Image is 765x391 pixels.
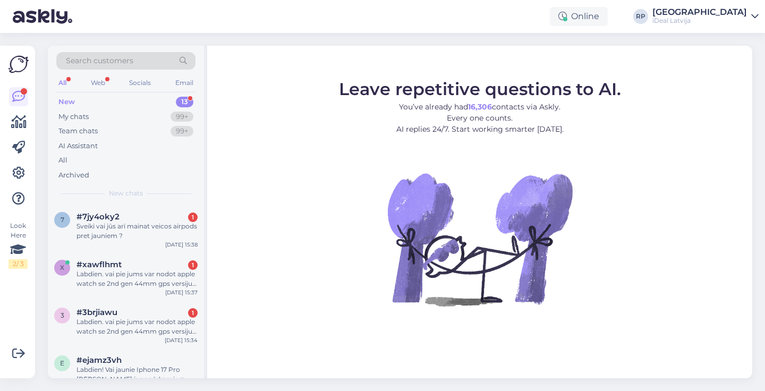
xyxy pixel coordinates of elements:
[61,311,64,319] span: 3
[550,7,608,26] div: Online
[76,212,120,222] span: #7jy4oky2
[188,212,198,222] div: 1
[76,260,122,269] span: #xawflhmt
[60,359,64,367] span: e
[176,97,193,107] div: 13
[76,317,198,336] div: Labdien. vai pie jums var nodot apple watch se 2nd gen 44mm gps versiju un ja var tad kāda cena? ...
[188,308,198,318] div: 1
[652,8,759,25] a: [GEOGRAPHIC_DATA]iDeal Latvija
[56,76,69,90] div: All
[61,216,64,224] span: 7
[109,189,143,198] span: New chats
[76,308,117,317] span: #3brjiawu
[384,143,575,335] img: No Chat active
[339,79,621,99] span: Leave repetitive questions to AI.
[165,288,198,296] div: [DATE] 15:37
[8,221,28,269] div: Look Here
[58,97,75,107] div: New
[652,16,747,25] div: iDeal Latvija
[58,126,98,137] div: Team chats
[8,259,28,269] div: 2 / 3
[76,355,122,365] span: #ejamz3vh
[89,76,107,90] div: Web
[165,336,198,344] div: [DATE] 15:34
[58,112,89,122] div: My chats
[58,170,89,181] div: Archived
[633,9,648,24] div: RP
[165,241,198,249] div: [DATE] 15:38
[58,155,67,166] div: All
[8,54,29,74] img: Askly Logo
[66,55,133,66] span: Search customers
[76,222,198,241] div: Sveiki vai jūs arī mainat veicos airpods pret jauniem ?
[171,126,193,137] div: 99+
[188,260,198,270] div: 1
[76,365,198,384] div: Labdien! Vai jaunie Iphone 17 Pro [PERSON_NAME] ir nopērkami uz vietas Jūsu veikalos, vai viss uz...
[127,76,153,90] div: Socials
[60,263,64,271] span: x
[652,8,747,16] div: [GEOGRAPHIC_DATA]
[171,112,193,122] div: 99+
[58,141,98,151] div: AI Assistant
[173,76,195,90] div: Email
[339,101,621,135] p: You’ve already had contacts via Askly. Every one counts. AI replies 24/7. Start working smarter [...
[468,102,492,112] b: 16,306
[76,269,198,288] div: Labdien. vai pie jums var nodot apple watch se 2nd gen 44mm gps versiju un ja var tad kāda cena? ...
